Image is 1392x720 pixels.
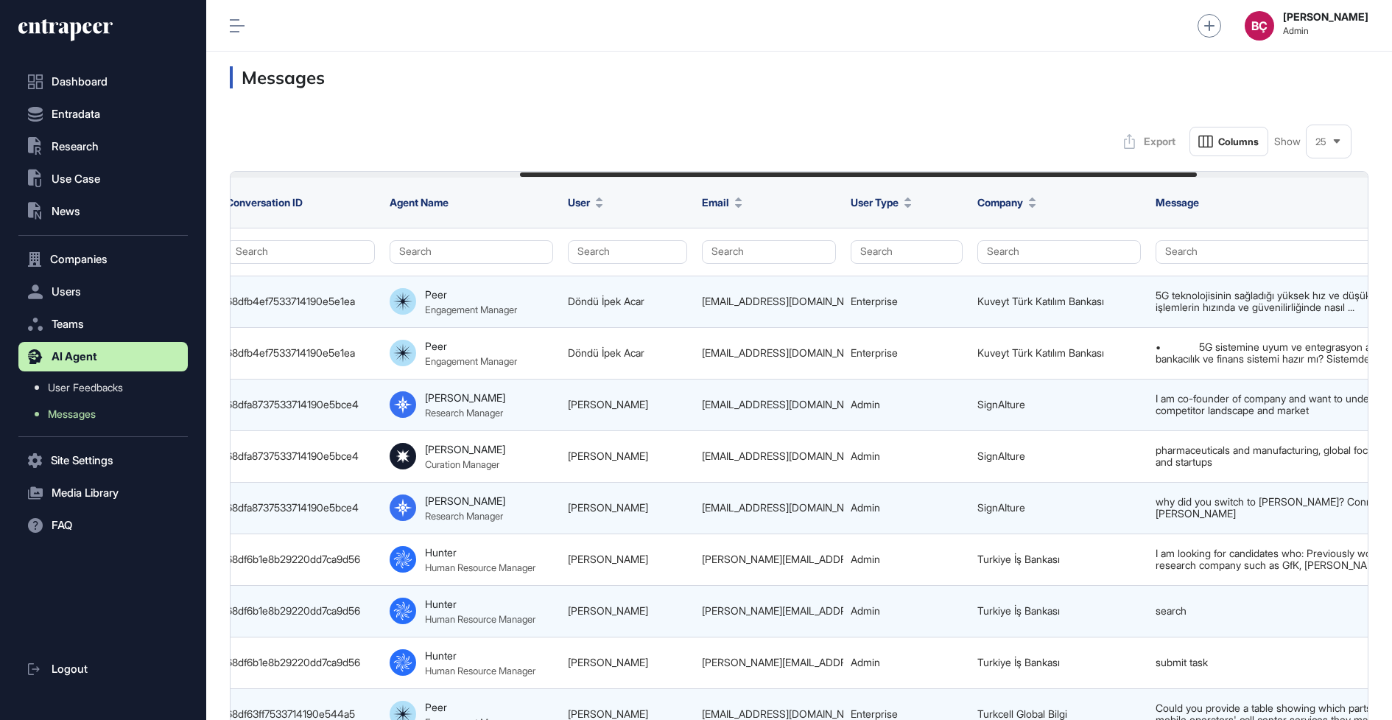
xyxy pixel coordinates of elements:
[50,254,108,265] span: Companies
[851,605,963,617] div: Admin
[425,288,447,301] div: Peer
[977,553,1060,565] a: Turkiye İş Bankası
[977,450,1025,462] a: SignAIture
[48,408,96,420] span: Messages
[851,347,963,359] div: Enterprise
[52,520,72,531] span: FAQ
[851,196,899,209] span: User Type
[425,701,447,713] div: Peer
[18,277,188,307] button: Users
[851,450,963,462] div: Admin
[702,553,836,565] div: [PERSON_NAME][EMAIL_ADDRESS][DOMAIN_NAME]
[977,196,1036,209] button: Company
[226,399,375,410] div: 68dfa8737533714190e5bce4
[1218,136,1259,147] span: Columns
[52,173,100,185] span: Use Case
[226,296,375,307] div: 68dfb4ef7533714190e5e1ea
[851,240,963,264] button: Search
[226,605,375,617] div: 68df6b1e8b29220dd7ca9d56
[52,663,88,675] span: Logout
[977,398,1025,410] a: SignAIture
[425,458,499,470] div: Curation Manager
[52,318,84,330] span: Teams
[226,708,375,720] div: 68df63ff7533714190e544a5
[425,407,503,419] div: Research Manager
[702,657,836,668] div: [PERSON_NAME][EMAIL_ADDRESS][DOMAIN_NAME]
[702,240,836,264] button: Search
[390,240,553,264] button: Search
[18,245,188,274] button: Companies
[568,295,644,307] a: Döndü İpek Acar
[977,196,1023,209] span: Company
[425,494,505,507] div: [PERSON_NAME]
[1116,127,1184,156] button: Export
[18,511,188,540] button: FAQ
[568,707,648,720] a: [PERSON_NAME]
[977,240,1141,264] button: Search
[851,196,912,209] button: User Type
[568,346,644,359] a: Döndü İpek Acar
[1245,11,1274,41] button: BÇ
[1315,136,1326,147] span: 25
[851,399,963,410] div: Admin
[977,501,1025,514] a: SignAIture
[48,382,123,394] span: User Feedbacks
[425,391,505,404] div: [PERSON_NAME]
[568,450,648,462] a: [PERSON_NAME]
[425,443,505,455] div: [PERSON_NAME]
[226,196,303,209] span: Conversation ID
[52,141,99,153] span: Research
[568,398,648,410] a: [PERSON_NAME]
[52,108,100,120] span: Entradata
[226,553,375,565] div: 68df6b1e8b29220dd7ca9d56
[568,604,648,617] a: [PERSON_NAME]
[568,656,648,668] a: [PERSON_NAME]
[18,310,188,339] button: Teams
[977,346,1104,359] a: Kuveyt Türk Katılım Bankası
[1274,136,1301,147] span: Show
[226,657,375,668] div: 68df6b1e8b29220dd7ca9d56
[425,613,535,625] div: Human Resource Manager
[390,196,449,209] span: Agent Name
[18,446,188,475] button: Site Settings
[568,196,590,209] span: User
[26,401,188,427] a: Messages
[1189,127,1268,156] button: Columns
[425,562,535,573] div: Human Resource Manager
[18,654,188,684] a: Logout
[51,455,113,466] span: Site Settings
[18,67,188,97] a: Dashboard
[226,502,375,514] div: 68dfa8737533714190e5bce4
[226,347,375,359] div: 68dfb4ef7533714190e5e1ea
[702,196,742,209] button: Email
[977,707,1067,720] a: Turkcell Global Bilgi
[702,708,836,720] div: [EMAIL_ADDRESS][DOMAIN_NAME]
[425,510,503,522] div: Research Manager
[702,502,836,514] div: [EMAIL_ADDRESS][DOMAIN_NAME]
[18,99,188,129] button: Entradata
[702,296,836,307] div: [EMAIL_ADDRESS][DOMAIN_NAME]
[702,347,836,359] div: [EMAIL_ADDRESS][DOMAIN_NAME]
[425,340,447,352] div: Peer
[977,604,1060,617] a: Turkiye İş Bankası
[52,286,81,298] span: Users
[1283,11,1368,23] strong: [PERSON_NAME]
[851,657,963,668] div: Admin
[18,478,188,508] button: Media Library
[226,450,375,462] div: 68dfa8737533714190e5bce4
[702,196,729,209] span: Email
[568,240,687,264] button: Search
[425,355,517,367] div: Engagement Manager
[425,649,457,662] div: Hunter
[702,450,836,462] div: [EMAIL_ADDRESS][DOMAIN_NAME]
[977,295,1104,307] a: Kuveyt Türk Katılım Bankası
[1283,26,1368,36] span: Admin
[52,76,108,88] span: Dashboard
[18,164,188,194] button: Use Case
[18,342,188,371] button: AI Agent
[851,553,963,565] div: Admin
[702,605,836,617] div: [PERSON_NAME][EMAIL_ADDRESS][DOMAIN_NAME]
[851,708,963,720] div: Enterprise
[568,553,648,565] a: [PERSON_NAME]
